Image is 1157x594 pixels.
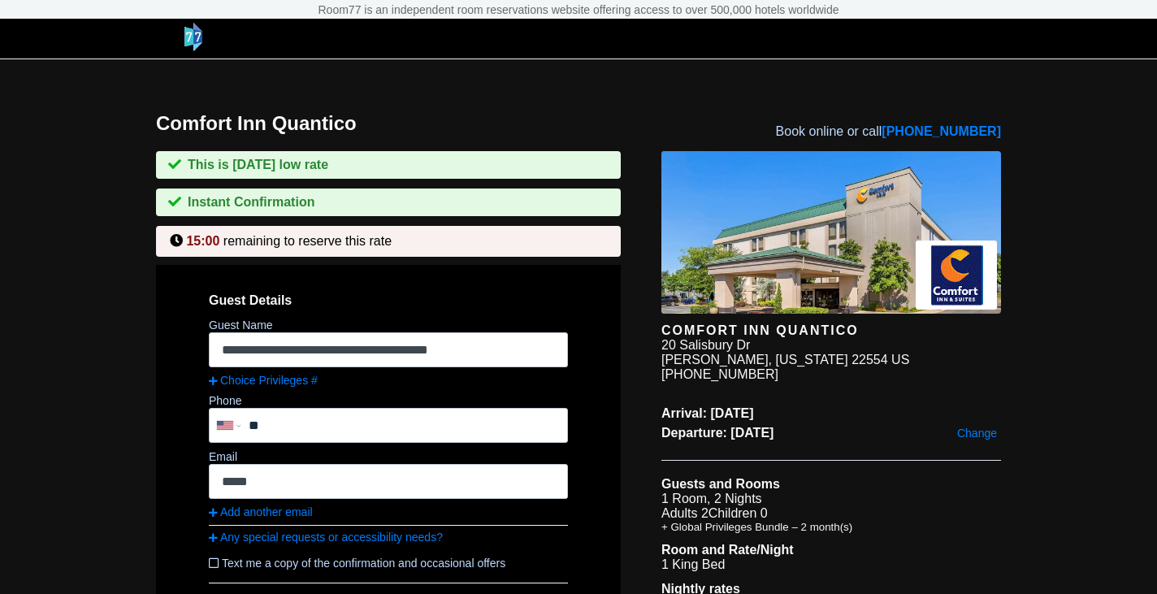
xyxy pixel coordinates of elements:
a: Choice Privileges # [209,374,568,387]
span: Departure: [DATE] [661,426,1001,440]
div: United States: +1 [210,410,245,441]
a: [PHONE_NUMBER] [882,124,1001,138]
b: Room and Rate/Night [661,543,794,557]
a: Change [953,423,1001,444]
span: 15:00 [186,234,219,248]
a: Any special requests or accessibility needs? [209,531,568,544]
span: Children 0 [708,506,768,520]
img: logo-header-small.png [184,23,202,51]
li: + Global Privileges Bundle – 2 month(s) [661,521,1001,533]
span: US [891,353,909,366]
b: Guests and Rooms [661,477,780,491]
li: 1 Room, 2 Nights [661,492,1001,506]
h1: Comfort Inn Quantico [156,112,661,135]
span: remaining to reserve this rate [223,234,392,248]
div: Instant Confirmation [156,189,621,216]
span: Guest Details [209,293,568,308]
img: Brand logo for Comfort Inn Quantico [916,241,997,310]
label: Email [209,450,237,463]
div: [PHONE_NUMBER] [661,367,1001,382]
label: Guest Name [209,319,273,332]
img: hotel image [661,151,1001,314]
div: This is [DATE] low rate [156,151,621,179]
span: 22554 [851,353,888,366]
div: 20 Salisbury Dr [661,338,750,353]
li: Adults 2 [661,506,1001,521]
label: Text me a copy of the confirmation and occasional offers [209,550,568,576]
span: Arrival: [DATE] [661,406,1001,421]
span: [PERSON_NAME], [661,353,772,366]
li: 1 King Bed [661,557,1001,572]
label: Phone [209,394,241,407]
span: Book online or call [776,124,1001,139]
div: Comfort Inn Quantico [661,323,1001,338]
a: Add another email [209,505,568,518]
span: [US_STATE] [775,353,847,366]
